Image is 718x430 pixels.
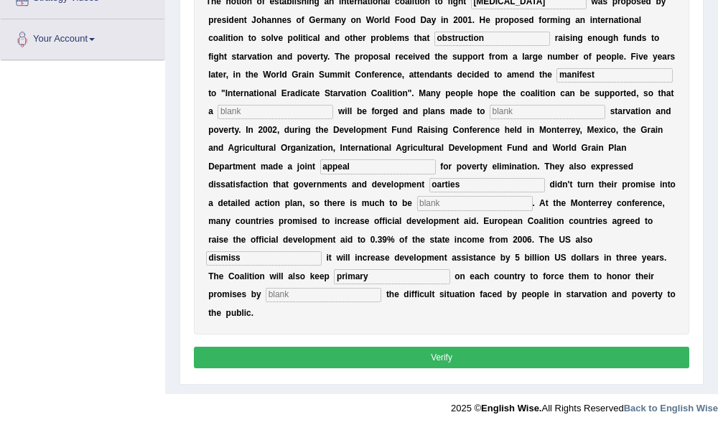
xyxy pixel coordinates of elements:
[363,33,366,43] b: r
[538,15,541,25] b: f
[437,52,442,62] b: h
[624,15,629,25] b: o
[355,52,360,62] b: p
[228,33,230,43] b: t
[458,15,463,25] b: 0
[282,15,287,25] b: e
[388,52,391,62] b: l
[642,33,647,43] b: s
[597,33,602,43] b: o
[495,15,500,25] b: p
[208,52,211,62] b: f
[317,52,321,62] b: r
[538,52,543,62] b: e
[565,15,570,25] b: g
[208,15,213,25] b: p
[370,33,376,43] b: p
[631,33,636,43] b: n
[368,52,373,62] b: p
[226,15,228,25] b: i
[651,33,654,43] b: t
[629,15,634,25] b: n
[248,33,251,43] b: t
[558,15,560,25] b: i
[524,52,529,62] b: a
[298,33,300,43] b: l
[415,52,420,62] b: v
[583,52,588,62] b: o
[547,52,552,62] b: n
[234,15,239,25] b: e
[600,15,605,25] b: e
[320,159,436,174] input: blank
[385,33,390,43] b: b
[271,33,273,43] b: l
[307,52,312,62] b: v
[217,15,222,25] b: e
[634,15,639,25] b: a
[552,52,557,62] b: u
[417,196,533,210] input: blank
[366,15,374,25] b: W
[524,15,529,25] b: e
[472,15,475,25] b: .
[550,15,558,25] b: m
[432,15,437,25] b: y
[597,15,600,25] b: t
[590,15,592,25] b: i
[317,33,320,43] b: l
[500,15,504,25] b: r
[274,33,279,43] b: v
[358,33,363,43] b: e
[560,15,565,25] b: n
[244,15,247,25] b: t
[411,15,416,25] b: d
[404,33,409,43] b: s
[533,52,538,62] b: g
[396,52,399,62] b: r
[592,33,597,43] b: n
[379,33,384,43] b: o
[565,52,570,62] b: b
[495,52,500,62] b: o
[345,52,350,62] b: e
[239,52,244,62] b: a
[213,33,218,43] b: o
[565,33,570,43] b: s
[378,52,383,62] b: s
[529,52,533,62] b: r
[374,15,379,25] b: o
[541,15,546,25] b: o
[528,15,533,25] b: d
[420,52,425,62] b: e
[422,33,427,43] b: a
[398,52,404,62] b: e
[345,33,350,43] b: o
[462,52,467,62] b: p
[218,33,223,43] b: a
[256,15,261,25] b: o
[404,52,409,62] b: c
[400,15,405,25] b: o
[287,52,292,62] b: d
[360,52,363,62] b: r
[453,15,458,25] b: 2
[252,52,257,62] b: a
[308,33,313,43] b: c
[300,33,302,43] b: i
[309,15,315,25] b: G
[390,33,392,43] b: l
[513,52,518,62] b: a
[267,15,272,25] b: a
[434,52,437,62] b: t
[376,33,380,43] b: r
[492,52,495,62] b: r
[522,52,524,62] b: l
[555,33,559,43] b: r
[426,15,432,25] b: a
[379,15,383,25] b: r
[441,15,443,25] b: i
[385,15,390,25] b: d
[426,33,429,43] b: t
[575,15,580,25] b: a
